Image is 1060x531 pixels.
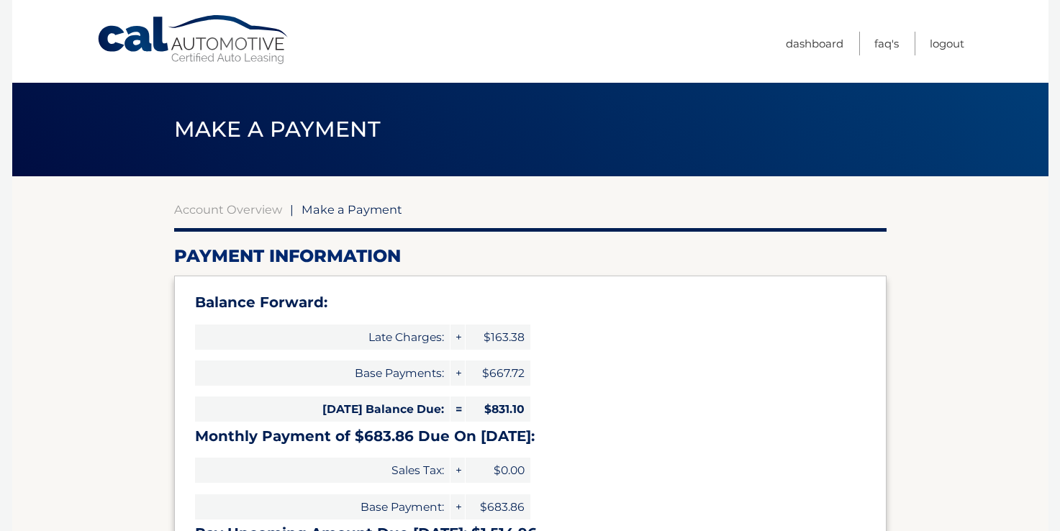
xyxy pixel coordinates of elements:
a: FAQ's [874,32,899,55]
span: $667.72 [466,360,530,386]
span: + [450,494,465,519]
a: Dashboard [786,32,843,55]
span: $683.86 [466,494,530,519]
span: [DATE] Balance Due: [195,396,450,422]
span: Make a Payment [302,202,402,217]
h3: Balance Forward: [195,294,866,312]
span: + [450,324,465,350]
a: Logout [930,32,964,55]
a: Cal Automotive [96,14,291,65]
span: Base Payments: [195,360,450,386]
h3: Monthly Payment of $683.86 Due On [DATE]: [195,427,866,445]
span: = [450,396,465,422]
h2: Payment Information [174,245,887,267]
span: Base Payment: [195,494,450,519]
span: $163.38 [466,324,530,350]
span: Late Charges: [195,324,450,350]
span: $0.00 [466,458,530,483]
span: Make a Payment [174,116,381,142]
span: | [290,202,294,217]
a: Account Overview [174,202,282,217]
span: + [450,458,465,483]
span: + [450,360,465,386]
span: Sales Tax: [195,458,450,483]
span: $831.10 [466,396,530,422]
